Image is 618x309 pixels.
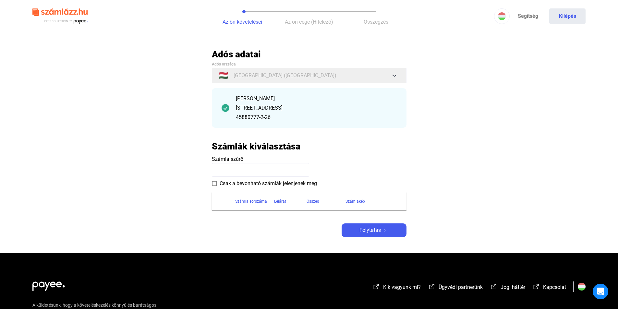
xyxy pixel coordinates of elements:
[490,283,498,290] img: external-link-white
[372,285,421,291] a: external-link-whiteKik vagyunk mi?
[212,62,236,66] span: Adós országa
[359,226,381,234] span: Folytatás
[212,68,406,83] button: 🇭🇺[GEOGRAPHIC_DATA] ([GEOGRAPHIC_DATA])
[593,284,608,299] div: Open Intercom Messenger
[543,284,566,290] span: Kapcsolat
[235,197,274,205] div: Számla sorszáma
[578,283,586,291] img: HU.svg
[236,113,397,121] div: 45880777-2-26
[236,95,397,102] div: [PERSON_NAME]
[212,156,243,162] span: Számla szűrő
[220,180,317,187] span: Csak a bevonható számlák jelenjenek meg
[439,284,483,290] span: Ügyvédi partnerünk
[345,197,365,205] div: Számlakép
[219,72,228,79] span: 🇭🇺
[307,197,345,205] div: Összeg
[490,285,525,291] a: external-link-whiteJogi háttér
[372,283,380,290] img: external-link-white
[428,285,483,291] a: external-link-whiteÜgyvédi partnerünk
[428,283,436,290] img: external-link-white
[222,104,229,112] img: checkmark-darker-green-circle
[32,278,65,291] img: white-payee-white-dot.svg
[235,197,267,205] div: Számla sorszáma
[342,223,406,237] button: Folytatásarrow-right-white
[383,284,421,290] span: Kik vagyunk mi?
[510,8,546,24] a: Segítség
[307,197,319,205] div: Összeg
[223,19,262,25] span: Az ön követelései
[236,104,397,112] div: [STREET_ADDRESS]
[345,197,399,205] div: Számlakép
[212,49,406,60] h2: Adós adatai
[549,8,586,24] button: Kilépés
[364,19,388,25] span: Összegzés
[494,8,510,24] button: HU
[498,12,506,20] img: HU
[532,283,540,290] img: external-link-white
[274,197,286,205] div: Lejárat
[274,197,307,205] div: Lejárat
[212,141,300,152] h2: Számlák kiválasztása
[285,19,333,25] span: Az ön cége (Hitelező)
[234,72,336,79] span: [GEOGRAPHIC_DATA] ([GEOGRAPHIC_DATA])
[501,284,525,290] span: Jogi háttér
[381,229,389,232] img: arrow-right-white
[32,6,88,27] img: szamlazzhu-logo
[532,285,566,291] a: external-link-whiteKapcsolat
